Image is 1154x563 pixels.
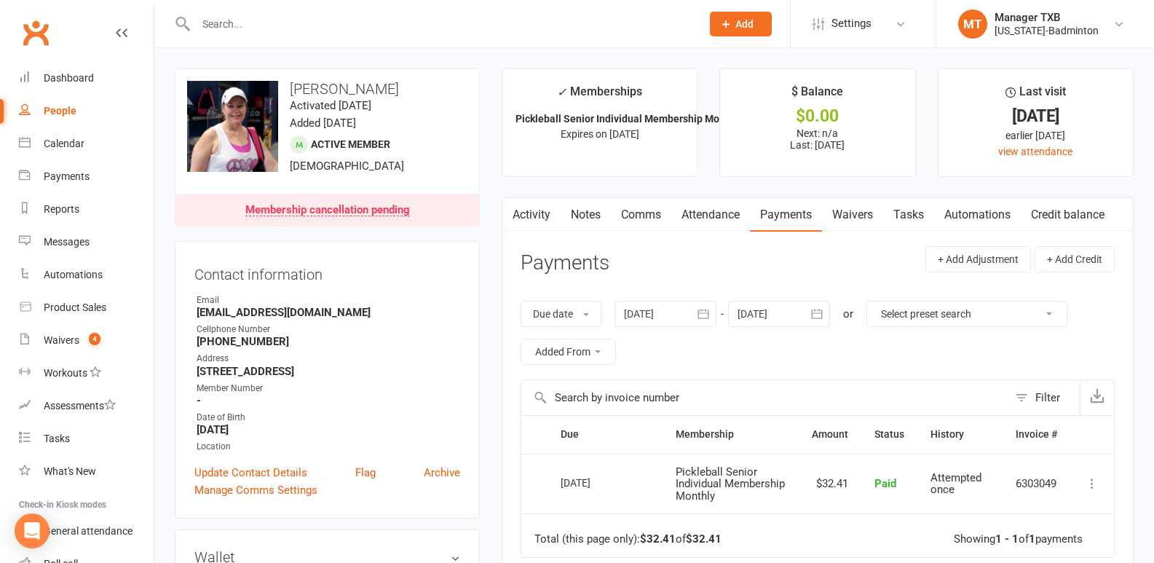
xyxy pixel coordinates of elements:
[561,471,628,494] div: [DATE]
[735,18,754,30] span: Add
[245,205,410,216] div: Membership cancellation pending
[843,305,853,323] div: or
[1005,82,1066,109] div: Last visit
[44,170,90,182] div: Payments
[44,525,133,537] div: General attendance
[791,82,843,109] div: $ Balance
[557,82,642,109] div: Memberships
[191,14,691,34] input: Search...
[750,198,822,232] a: Payments
[561,128,639,140] span: Expires on [DATE]
[197,323,460,336] div: Cellphone Number
[19,62,154,95] a: Dashboard
[424,464,460,481] a: Archive
[952,127,1120,143] div: earlier [DATE]
[44,302,106,313] div: Product Sales
[799,416,861,453] th: Amount
[187,81,278,172] img: image1675785116.png
[19,324,154,357] a: Waivers 4
[534,533,722,546] div: Total (this page only): of
[17,15,54,51] a: Clubworx
[686,532,722,546] strong: $32.41
[934,198,1021,232] a: Automations
[1008,380,1080,415] button: Filter
[194,481,317,499] a: Manage Comms Settings
[19,160,154,193] a: Payments
[89,333,100,345] span: 4
[19,95,154,127] a: People
[290,117,356,130] time: Added [DATE]
[1035,389,1060,406] div: Filter
[874,477,896,490] span: Paid
[44,269,103,280] div: Automations
[733,109,901,124] div: $0.00
[995,11,1099,24] div: Manager TXB
[19,422,154,455] a: Tasks
[44,72,94,84] div: Dashboard
[19,127,154,160] a: Calendar
[290,99,371,112] time: Activated [DATE]
[952,109,1120,124] div: [DATE]
[44,105,76,117] div: People
[311,138,390,150] span: Active member
[557,85,566,99] i: ✓
[930,471,981,497] span: Attempted once
[355,464,376,481] a: Flag
[197,352,460,366] div: Address
[611,198,671,232] a: Comms
[197,423,460,436] strong: [DATE]
[710,12,772,36] button: Add
[831,7,872,40] span: Settings
[44,138,84,149] div: Calendar
[197,440,460,454] div: Location
[663,416,799,453] th: Membership
[861,416,917,453] th: Status
[197,294,460,307] div: Email
[194,261,460,283] h3: Contact information
[925,246,1031,272] button: + Add Adjustment
[19,515,154,548] a: General attendance kiosk mode
[917,416,1003,453] th: History
[521,339,616,365] button: Added From
[44,203,79,215] div: Reports
[44,334,79,346] div: Waivers
[197,382,460,395] div: Member Number
[548,416,663,453] th: Due
[19,390,154,422] a: Assessments
[521,380,1008,415] input: Search by invoice number
[1035,246,1115,272] button: + Add Credit
[995,24,1099,37] div: [US_STATE]-Badminton
[44,367,87,379] div: Workouts
[998,146,1072,157] a: view attendance
[676,465,785,503] span: Pickleball Senior Individual Membership Monthly
[561,198,611,232] a: Notes
[1003,416,1070,453] th: Invoice #
[640,532,676,546] strong: $32.41
[958,9,987,39] div: MT
[187,81,467,97] h3: [PERSON_NAME]
[733,127,901,151] p: Next: n/a Last: [DATE]
[197,394,460,407] strong: -
[521,301,601,327] button: Due date
[515,113,728,125] strong: Pickleball Senior Individual Membership Mo...
[290,160,404,173] span: [DEMOGRAPHIC_DATA]
[194,464,307,481] a: Update Contact Details
[44,465,96,477] div: What's New
[822,198,883,232] a: Waivers
[44,236,90,248] div: Messages
[44,400,116,412] div: Assessments
[19,259,154,291] a: Automations
[19,193,154,226] a: Reports
[521,252,609,275] h3: Payments
[995,532,1019,546] strong: 1 - 1
[954,533,1083,546] div: Showing of payments
[44,433,70,444] div: Tasks
[502,198,561,232] a: Activity
[197,411,460,425] div: Date of Birth
[197,335,460,348] strong: [PHONE_NUMBER]
[1021,198,1115,232] a: Credit balance
[19,291,154,324] a: Product Sales
[799,454,861,514] td: $32.41
[671,198,750,232] a: Attendance
[1003,454,1070,514] td: 6303049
